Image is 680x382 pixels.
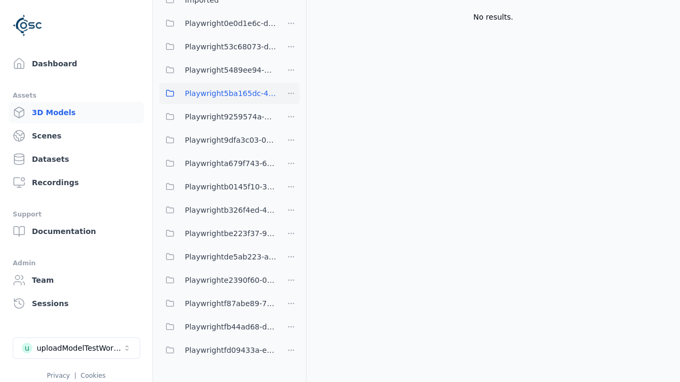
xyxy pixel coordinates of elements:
a: Privacy [47,372,70,379]
div: Assets [13,89,140,102]
span: Playwrightb0145f10-3271-4988-8f00-c1dd5f4788d5 [185,180,276,193]
span: Playwrightbe223f37-9bd7-42c0-9717-b27ce4fe665d [185,227,276,240]
button: Playwright5489ee94-77c0-4cdc-8ec7-0072a5d2a389 [159,59,276,81]
div: Admin [13,257,140,270]
div: u [22,343,32,353]
span: Playwrightf87abe89-795a-4558-b272-1516c46e3a97 [185,297,276,310]
button: Playwright9259574a-99d8-4589-8e4f-773eb3ccbbb2 [159,106,276,127]
div: uploadModelTestWorkspace [37,343,123,353]
a: Sessions [8,293,144,314]
button: Playwright53c68073-d5c8-44ac-8dad-195e9eff2066 [159,36,276,57]
span: Playwrightde5ab223-a0f8-4a97-be4c-ac610507c281 [185,250,276,263]
a: Datasets [8,149,144,170]
a: Documentation [8,221,144,242]
span: Playwright5ba165dc-4089-478a-8d09-304bc8481d88 [185,87,276,100]
button: Playwrightde5ab223-a0f8-4a97-be4c-ac610507c281 [159,246,276,267]
button: Playwrightb0145f10-3271-4988-8f00-c1dd5f4788d5 [159,176,276,197]
div: Support [13,208,140,221]
button: Playwrighte2390f60-03f3-479d-b54a-66d59fed9540 [159,270,276,291]
span: Playwright5489ee94-77c0-4cdc-8ec7-0072a5d2a389 [185,64,276,76]
button: Playwrightb326f4ed-4f84-461a-849b-8d9f022e0dbd [159,199,276,221]
span: Playwright9259574a-99d8-4589-8e4f-773eb3ccbbb2 [185,110,276,123]
a: Recordings [8,172,144,193]
a: Cookies [81,372,106,379]
span: Playwright0e0d1e6c-db5a-4244-b424-632341d2c1b4 [185,17,276,30]
button: Select a workspace [13,337,140,359]
button: Playwrightf87abe89-795a-4558-b272-1516c46e3a97 [159,293,276,314]
button: Playwrightfb44ad68-da23-4d2e-bdbe-6e902587d381 [159,316,276,337]
span: Playwrightfd09433a-e09a-46f2-a8d1-9ed2645adf93 [185,344,276,357]
button: Playwrightfd09433a-e09a-46f2-a8d1-9ed2645adf93 [159,340,276,361]
button: Playwright0e0d1e6c-db5a-4244-b424-632341d2c1b4 [159,13,276,34]
button: Playwrightbe223f37-9bd7-42c0-9717-b27ce4fe665d [159,223,276,244]
a: Team [8,270,144,291]
span: Playwright9dfa3c03-00a9-4ca2-9f4b-f0b1cd927ec8 [185,134,276,146]
button: Playwright9dfa3c03-00a9-4ca2-9f4b-f0b1cd927ec8 [159,129,276,151]
span: Playwrighta679f743-6502-4593-9ef9-45d94dfc9c2e [185,157,276,170]
button: Playwrighta679f743-6502-4593-9ef9-45d94dfc9c2e [159,153,276,174]
span: Playwrightb326f4ed-4f84-461a-849b-8d9f022e0dbd [185,204,276,216]
a: Scenes [8,125,144,146]
span: Playwrightfb44ad68-da23-4d2e-bdbe-6e902587d381 [185,320,276,333]
span: Playwright53c68073-d5c8-44ac-8dad-195e9eff2066 [185,40,276,53]
span: Playwrighte2390f60-03f3-479d-b54a-66d59fed9540 [185,274,276,286]
a: Dashboard [8,53,144,74]
a: 3D Models [8,102,144,123]
button: Playwright5ba165dc-4089-478a-8d09-304bc8481d88 [159,83,276,104]
img: Logo [13,11,42,40]
span: | [74,372,76,379]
